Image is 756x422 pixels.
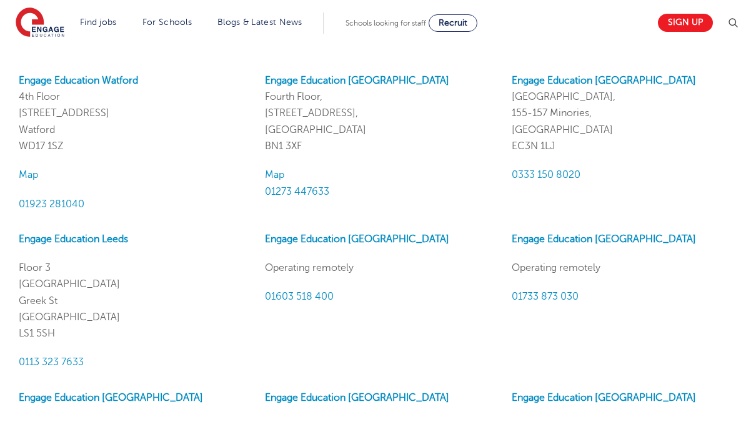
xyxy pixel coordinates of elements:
[19,169,38,180] a: Map
[265,392,449,403] a: Engage Education [GEOGRAPHIC_DATA]
[429,14,477,32] a: Recruit
[658,14,713,32] a: Sign up
[265,186,329,197] a: 01273 447633
[16,7,64,39] img: Engage Education
[217,17,302,27] a: Blogs & Latest News
[265,233,449,245] a: Engage Education [GEOGRAPHIC_DATA]
[19,75,138,86] a: Engage Education Watford
[265,72,492,154] p: Fourth Floor, [STREET_ADDRESS], [GEOGRAPHIC_DATA] BN1 3XF
[346,19,426,27] span: Schools looking for staff
[265,260,492,276] p: Operating remotely
[512,233,696,245] a: Engage Education [GEOGRAPHIC_DATA]
[265,75,449,86] a: Engage Education [GEOGRAPHIC_DATA]
[512,260,739,276] p: Operating remotely
[439,18,467,27] span: Recruit
[19,233,128,245] a: Engage Education Leeds
[80,17,117,27] a: Find jobs
[512,169,580,180] a: 0333 150 8020
[142,17,192,27] a: For Schools
[512,75,696,86] a: Engage Education [GEOGRAPHIC_DATA]
[19,392,203,403] a: Engage Education [GEOGRAPHIC_DATA]
[19,72,246,154] p: 4th Floor [STREET_ADDRESS] Watford WD17 1SZ
[19,356,84,368] a: Call phone number 0113 323 7633
[512,392,696,403] a: Engage Education [GEOGRAPHIC_DATA]
[19,260,246,341] p: Floor 3 [GEOGRAPHIC_DATA] Greek St [GEOGRAPHIC_DATA] LS1 5SH
[512,72,739,154] p: [GEOGRAPHIC_DATA], 155-157 Minories, [GEOGRAPHIC_DATA] EC3N 1LJ
[265,169,284,180] a: Map
[512,291,579,302] a: 01733 873 030
[265,291,334,302] a: 01603 518 400
[19,199,84,210] a: 01923 281040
